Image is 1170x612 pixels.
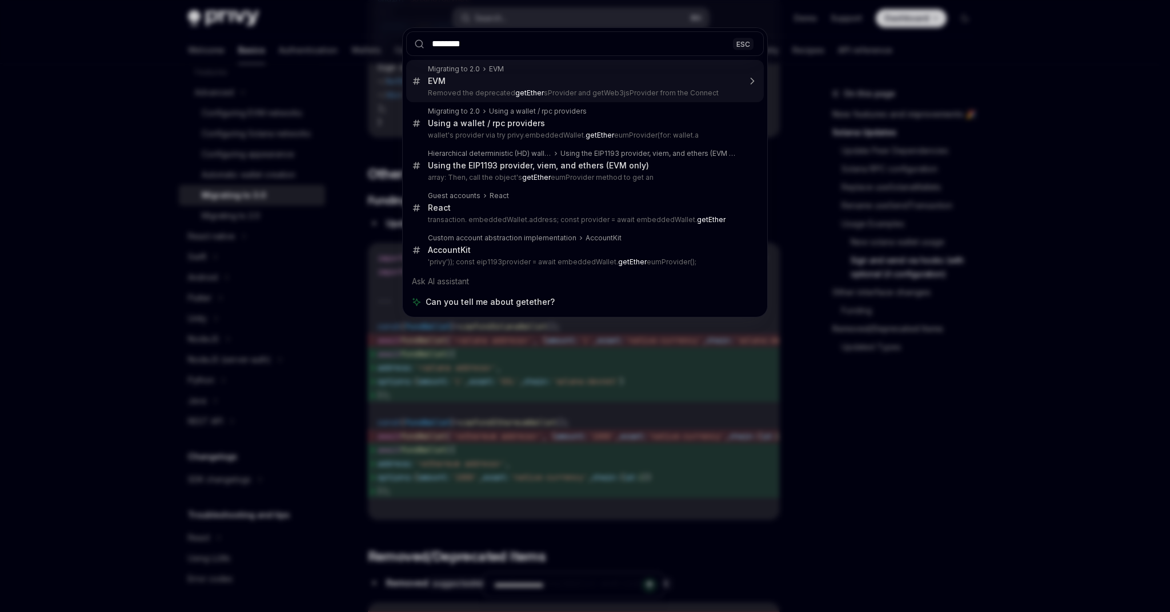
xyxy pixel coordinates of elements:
[428,76,446,86] div: EVM
[428,233,576,243] div: Custom account abstraction implementation
[428,149,551,158] div: Hierarchical deterministic (HD) wallets
[697,215,726,224] b: getEther
[428,107,480,116] div: Migrating to 2.0
[428,160,649,171] div: Using the EIP1193 provider, viem, and ethers (EVM only)
[618,257,647,266] b: getEther
[515,88,544,97] b: getEther
[428,65,480,74] div: Migrating to 2.0
[522,173,551,182] b: getEther
[489,65,504,74] div: EVM
[489,107,587,116] div: Using a wallet / rpc providers
[428,131,740,140] p: wallet's provider via try privy.embeddedWallet. eumProvider(for: wallet.a
[733,38,754,50] div: ESC
[426,296,555,308] span: Can you tell me about getether?
[428,191,480,200] div: Guest accounts
[428,215,740,224] p: transaction. embeddedWallet.address; const provider = await embeddedWallet.
[560,149,740,158] div: Using the EIP1193 provider, viem, and ethers (EVM only)
[490,191,509,200] div: React
[586,131,614,139] b: getEther
[428,203,451,213] div: React
[428,173,740,182] p: array: Then, call the object's eumProvider method to get an
[428,88,740,98] p: Removed the deprecated sProvider and getWeb3jsProvider from the Connect
[406,271,764,292] div: Ask AI assistant
[428,245,471,255] div: AccountKit
[586,233,622,243] div: AccountKit
[428,118,545,128] div: Using a wallet / rpc providers
[428,257,740,267] p: 'privy')); const eip1193provider = await embeddedWallet. eumProvider();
